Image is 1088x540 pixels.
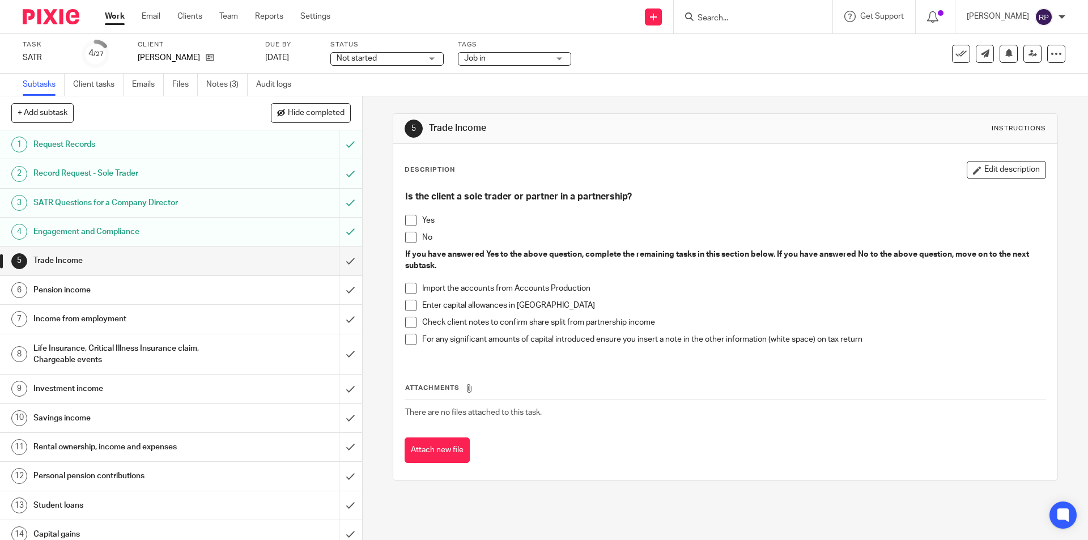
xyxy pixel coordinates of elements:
[11,468,27,484] div: 12
[330,40,444,49] label: Status
[105,11,125,22] a: Work
[132,74,164,96] a: Emails
[33,497,229,514] h1: Student loans
[33,282,229,299] h1: Pension income
[33,311,229,328] h1: Income from employment
[11,311,27,327] div: 7
[405,250,1031,270] strong: If you have answered Yes to the above question, complete the remaining tasks in this section belo...
[11,498,27,513] div: 13
[265,40,316,49] label: Due by
[696,14,798,24] input: Search
[23,9,79,24] img: Pixie
[11,166,27,182] div: 2
[33,194,229,211] h1: SATR Questions for a Company Director
[33,380,229,397] h1: Investment income
[422,215,1045,226] p: Yes
[206,74,248,96] a: Notes (3)
[11,282,27,298] div: 6
[256,74,300,96] a: Audit logs
[73,74,124,96] a: Client tasks
[11,224,27,240] div: 4
[967,161,1046,179] button: Edit description
[458,40,571,49] label: Tags
[422,283,1045,294] p: Import the accounts from Accounts Production
[860,12,904,20] span: Get Support
[405,385,460,391] span: Attachments
[138,40,251,49] label: Client
[11,137,27,152] div: 1
[422,300,1045,311] p: Enter capital allowances in [GEOGRAPHIC_DATA]
[11,195,27,211] div: 3
[33,223,229,240] h1: Engagement and Compliance
[405,437,470,463] button: Attach new file
[93,51,104,57] small: /27
[33,252,229,269] h1: Trade Income
[422,232,1045,243] p: No
[11,253,27,269] div: 5
[23,52,68,63] div: SATR
[11,439,27,455] div: 11
[265,54,289,62] span: [DATE]
[11,103,74,122] button: + Add subtask
[23,74,65,96] a: Subtasks
[967,11,1029,22] p: [PERSON_NAME]
[271,103,351,122] button: Hide completed
[33,340,229,369] h1: Life Insurance, Critical Illness Insurance claim, Chargeable events
[172,74,198,96] a: Files
[422,317,1045,328] p: Check client notes to confirm share split from partnership income
[33,165,229,182] h1: Record Request - Sole Trader
[11,346,27,362] div: 8
[33,439,229,456] h1: Rental ownership, income and expenses
[23,40,68,49] label: Task
[405,409,542,416] span: There are no files attached to this task.
[33,410,229,427] h1: Savings income
[337,54,377,62] span: Not started
[33,136,229,153] h1: Request Records
[405,165,455,175] p: Description
[300,11,330,22] a: Settings
[11,410,27,426] div: 10
[422,334,1045,345] p: For any significant amounts of capital introduced ensure you insert a note in the other informati...
[1035,8,1053,26] img: svg%3E
[405,192,632,201] strong: Is the client a sole trader or partner in a partnership?
[88,47,104,60] div: 4
[142,11,160,22] a: Email
[138,52,200,63] p: [PERSON_NAME]
[11,381,27,397] div: 9
[405,120,423,138] div: 5
[429,122,750,134] h1: Trade Income
[177,11,202,22] a: Clients
[288,109,345,118] span: Hide completed
[219,11,238,22] a: Team
[33,467,229,484] h1: Personal pension contributions
[255,11,283,22] a: Reports
[464,54,486,62] span: Job in
[992,124,1046,133] div: Instructions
